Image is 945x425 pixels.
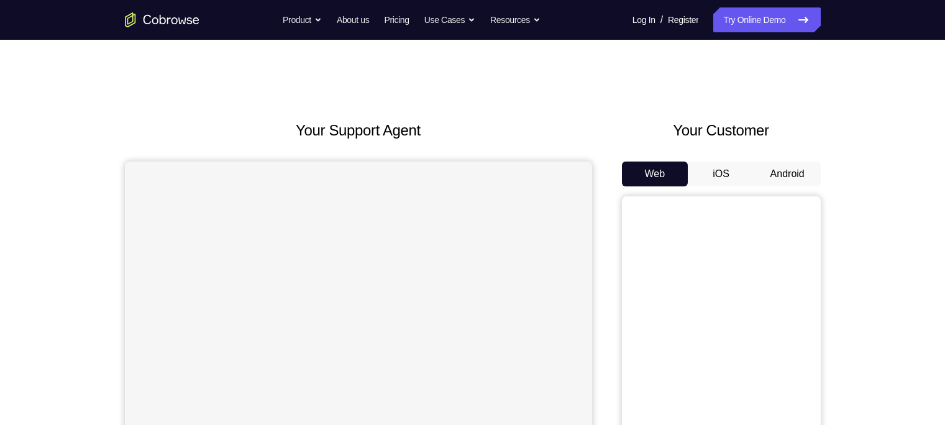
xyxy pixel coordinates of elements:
a: About us [337,7,369,32]
button: iOS [688,162,754,186]
span: / [660,12,663,27]
a: Log In [632,7,655,32]
a: Try Online Demo [713,7,820,32]
button: Android [754,162,821,186]
button: Resources [490,7,541,32]
h2: Your Customer [622,119,821,142]
h2: Your Support Agent [125,119,592,142]
button: Product [283,7,322,32]
a: Pricing [384,7,409,32]
a: Register [668,7,698,32]
button: Use Cases [424,7,475,32]
a: Go to the home page [125,12,199,27]
button: Web [622,162,688,186]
